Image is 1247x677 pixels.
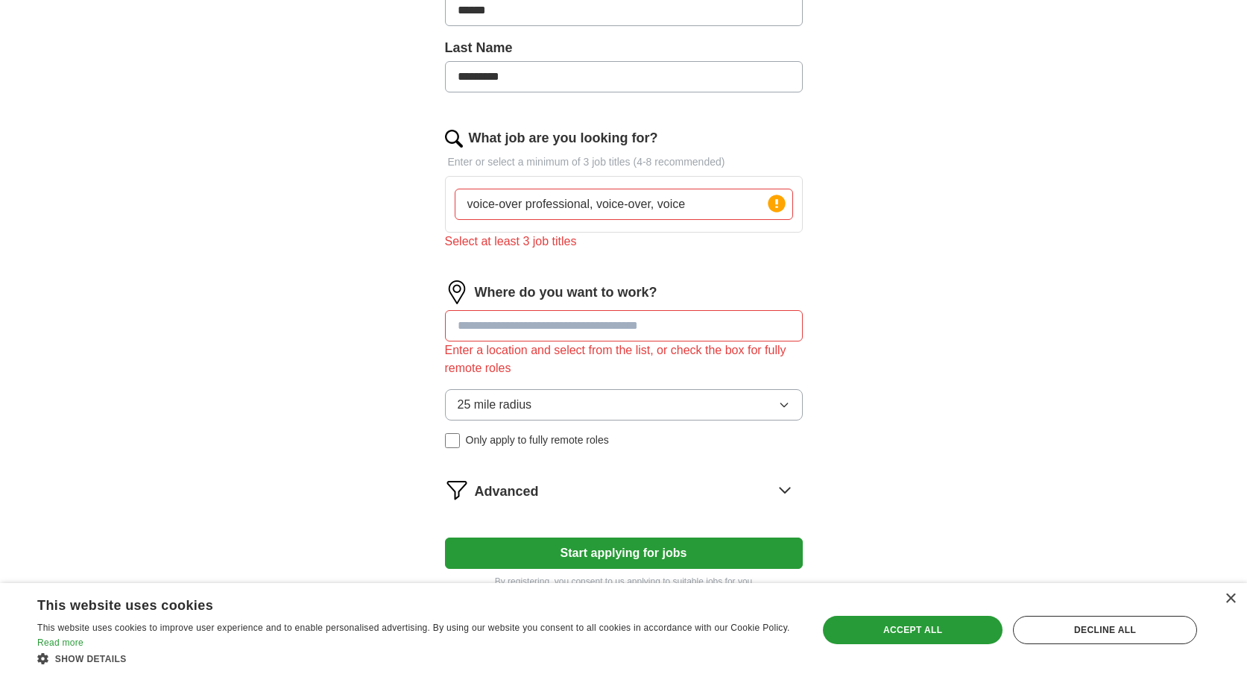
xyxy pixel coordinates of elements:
div: Accept all [823,616,1003,644]
div: Select at least 3 job titles [445,233,803,251]
div: Enter a location and select from the list, or check the box for fully remote roles [445,341,803,377]
span: Advanced [475,482,539,502]
a: Read more, opens a new window [37,637,83,648]
span: Only apply to fully remote roles [466,432,609,448]
button: Start applying for jobs [445,538,803,569]
span: 25 mile radius [458,396,532,414]
div: Decline all [1013,616,1197,644]
span: This website uses cookies to improve user experience and to enable personalised advertising. By u... [37,623,790,633]
label: Where do you want to work? [475,283,657,303]
label: Last Name [445,38,803,58]
div: This website uses cookies [37,592,757,614]
div: Close [1225,593,1236,605]
img: search.png [445,130,463,148]
input: Type a job title and press enter [455,189,793,220]
p: By registering, you consent to us applying to suitable jobs for you [445,575,803,588]
p: Enter or select a minimum of 3 job titles (4-8 recommended) [445,154,803,170]
img: filter [445,478,469,502]
input: Only apply to fully remote roles [445,433,460,448]
span: Show details [55,654,127,664]
label: What job are you looking for? [469,128,658,148]
img: location.png [445,280,469,304]
div: Show details [37,651,795,666]
button: 25 mile radius [445,389,803,421]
